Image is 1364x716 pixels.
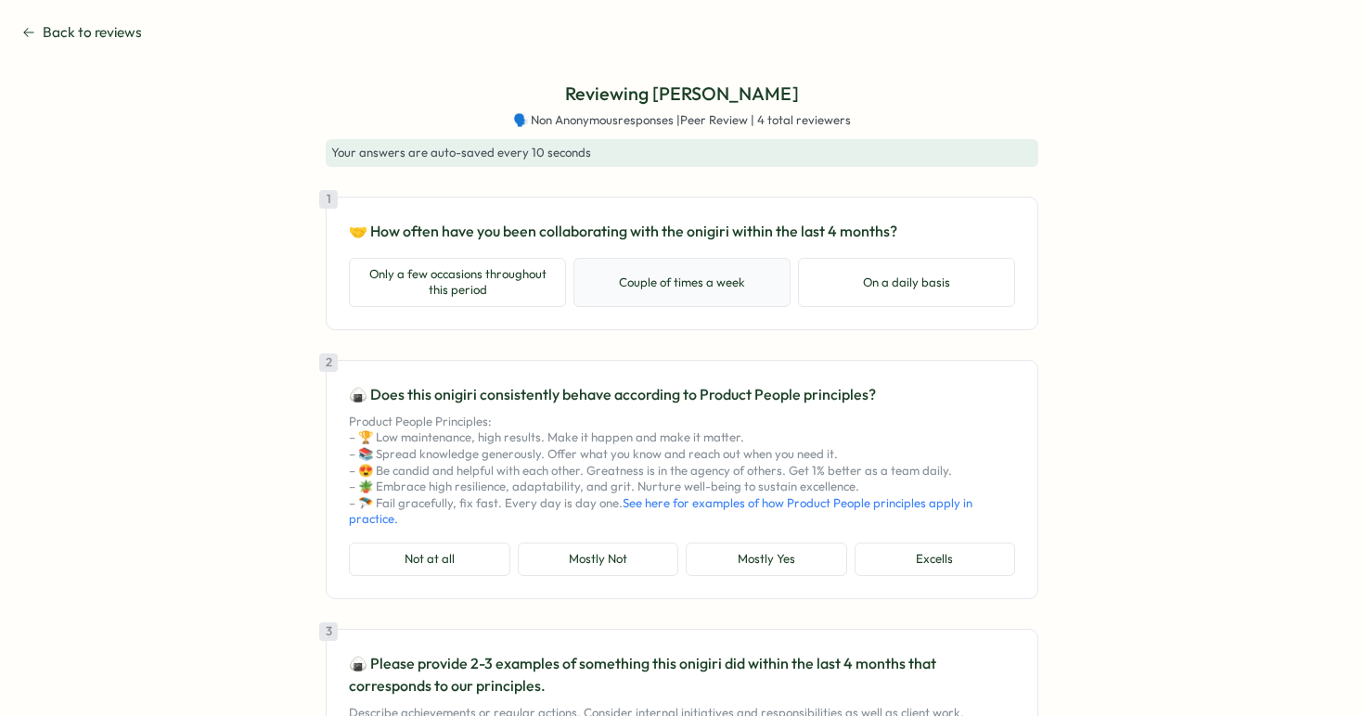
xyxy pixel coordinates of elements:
[565,80,799,109] p: Reviewing [PERSON_NAME]
[349,495,972,527] a: See here for examples of how Product People principles apply in practice.
[319,353,338,372] div: 2
[349,414,1015,528] p: Product People Principles: – 🏆 Low maintenance, high results. Make it happen and make it matter. ...
[349,652,1015,698] p: 🍙 Please provide 2-3 examples of something this onigiri did within the last 4 months that corresp...
[349,220,1015,243] p: 🤝 How often have you been collaborating with the onigiri within the last 4 months?
[573,258,791,307] button: Couple of times a week
[349,543,510,576] button: Not at all
[798,258,1015,307] button: On a daily basis
[319,622,338,641] div: 3
[331,145,591,160] span: Your answers are auto-saved every 10 seconds
[855,543,1016,576] button: Excells
[686,543,847,576] button: Mostly Yes
[513,112,851,129] span: 🗣️ Non Anonymous responses | Peer Review | 4 total reviewers
[518,543,679,576] button: Mostly Not
[349,258,566,307] button: Only a few occasions throughout this period
[43,22,142,43] span: Back to reviews
[22,22,142,43] button: Back to reviews
[319,190,338,209] div: 1
[349,383,1015,406] p: 🍙 Does this onigiri consistently behave according to Product People principles?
